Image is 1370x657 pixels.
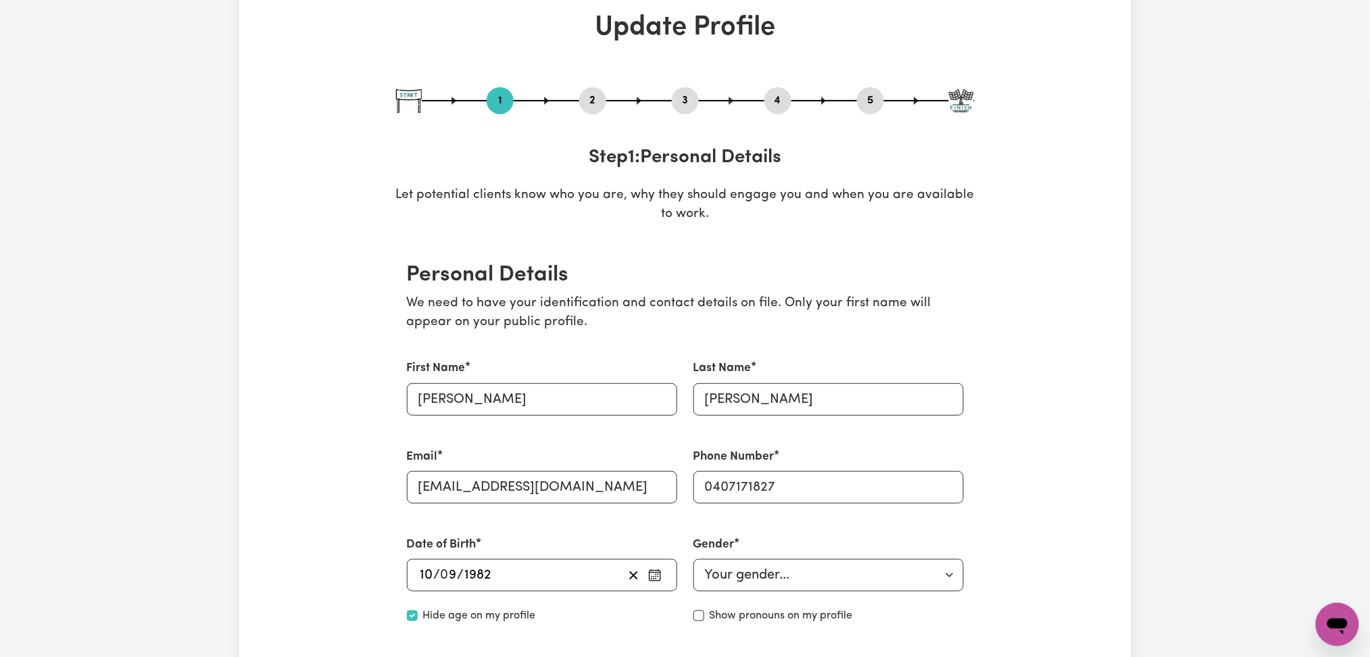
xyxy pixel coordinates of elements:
span: 0 [441,568,449,582]
p: We need to have your identification and contact details on file. Only your first name will appear... [407,294,964,333]
h3: Step 1 : Personal Details [396,147,975,170]
span: / [434,568,441,583]
label: Hide age on my profile [423,608,536,624]
input: ---- [464,565,493,585]
label: First Name [407,360,466,377]
input: -- [420,565,434,585]
button: Go to step 4 [764,92,791,109]
button: Go to step 1 [487,92,514,109]
label: Date of Birth [407,536,476,554]
label: Gender [693,536,735,554]
input: -- [441,565,458,585]
h1: Update Profile [396,11,975,44]
p: Let potential clients know who you are, why they should engage you and when you are available to ... [396,186,975,225]
button: Go to step 3 [672,92,699,109]
button: Go to step 2 [579,92,606,109]
label: Email [407,448,438,466]
label: Last Name [693,360,752,377]
button: Go to step 5 [857,92,884,109]
iframe: Button to launch messaging window [1316,603,1359,646]
h2: Personal Details [407,262,964,288]
label: Phone Number [693,448,775,466]
label: Show pronouns on my profile [710,608,853,624]
span: / [458,568,464,583]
